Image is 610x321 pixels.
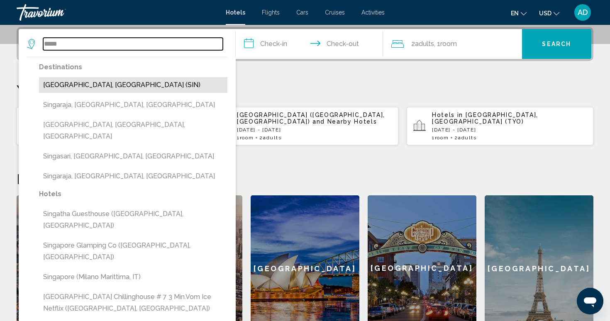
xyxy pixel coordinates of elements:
[454,135,476,141] span: 2
[432,112,463,118] span: Hotels in
[237,127,392,133] p: [DATE] - [DATE]
[458,135,476,141] span: Adults
[539,10,551,17] span: USD
[19,29,591,59] div: Search widget
[39,77,227,93] button: [GEOGRAPHIC_DATA], [GEOGRAPHIC_DATA] (SIN)
[262,9,280,16] a: Flights
[226,9,245,16] a: Hotels
[361,9,385,16] a: Activities
[432,127,587,133] p: [DATE] - [DATE]
[39,206,227,233] button: Singatha Guesthouse ([GEOGRAPHIC_DATA], [GEOGRAPHIC_DATA])
[39,117,227,144] button: [GEOGRAPHIC_DATA], [GEOGRAPHIC_DATA], [GEOGRAPHIC_DATA]
[39,61,227,73] p: Destinations
[511,10,519,17] span: en
[39,148,227,164] button: Singasari, [GEOGRAPHIC_DATA], [GEOGRAPHIC_DATA]
[578,8,588,17] span: AD
[236,29,383,59] button: Check in and out dates
[39,269,227,285] button: Singapore (Milano Marittima, IT)
[39,289,227,316] button: [GEOGRAPHIC_DATA] Chillinghouse # 7 3 Min.Vom Ice Netflix ([GEOGRAPHIC_DATA], [GEOGRAPHIC_DATA])
[407,107,593,146] button: Hotels in [GEOGRAPHIC_DATA], [GEOGRAPHIC_DATA] (TYO)[DATE] - [DATE]1Room2Adults
[415,40,434,48] span: Adults
[263,135,281,141] span: Adults
[17,170,593,187] h2: Featured Destinations
[411,38,434,50] span: 2
[577,288,603,314] iframe: Кнопка запуска окна обмена сообщениями
[237,112,385,125] span: [GEOGRAPHIC_DATA] ([GEOGRAPHIC_DATA], [GEOGRAPHIC_DATA])
[522,29,592,59] button: Search
[383,29,522,59] button: Travelers: 2 adults, 0 children
[39,238,227,265] button: Singapore Glamping Co ([GEOGRAPHIC_DATA], [GEOGRAPHIC_DATA])
[434,38,457,50] span: , 1
[39,188,227,200] p: Hotels
[39,97,227,113] button: Singaraja, [GEOGRAPHIC_DATA], [GEOGRAPHIC_DATA]
[237,135,254,141] span: 1
[17,107,203,146] button: Hotels in Cannes, [GEOGRAPHIC_DATA] (CEQ)[DATE] - [DATE]1Room2Adults
[511,7,527,19] button: Change language
[440,40,457,48] span: Room
[17,4,217,21] a: Travorium
[435,135,449,141] span: Room
[432,112,538,125] span: [GEOGRAPHIC_DATA], [GEOGRAPHIC_DATA] (TYO)
[240,135,254,141] span: Room
[312,118,377,125] span: and Nearby Hotels
[296,9,308,16] a: Cars
[17,82,593,98] p: Your Recent Searches
[539,7,559,19] button: Change currency
[572,4,593,21] button: User Menu
[39,168,227,184] button: Singaraja, [GEOGRAPHIC_DATA], [GEOGRAPHIC_DATA]
[432,135,449,141] span: 1
[259,135,281,141] span: 2
[325,9,345,16] a: Cruises
[542,41,571,48] span: Search
[212,107,398,146] button: [GEOGRAPHIC_DATA] ([GEOGRAPHIC_DATA], [GEOGRAPHIC_DATA]) and Nearby Hotels[DATE] - [DATE]1Room2Ad...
